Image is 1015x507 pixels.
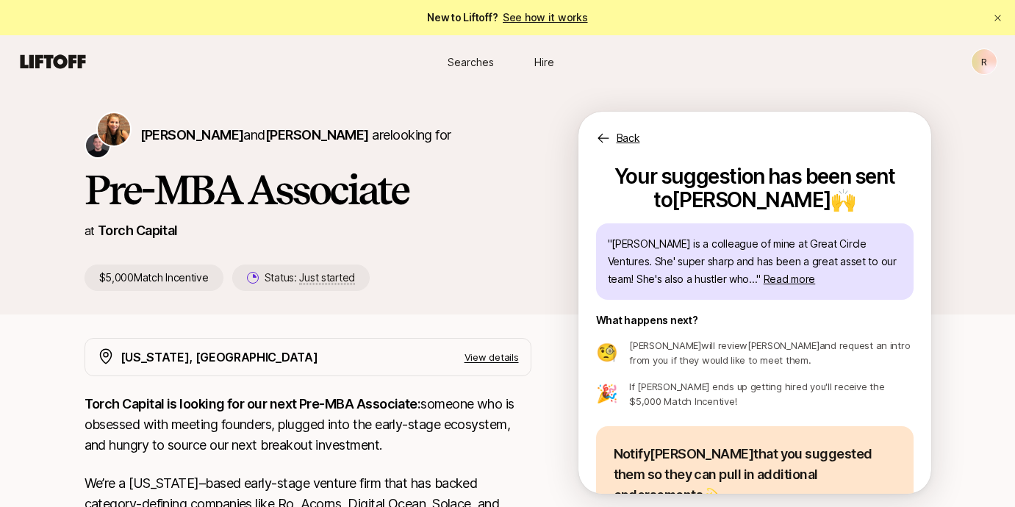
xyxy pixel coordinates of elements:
p: If [PERSON_NAME] ends up getting hired you'll receive the $5,000 Match Incentive! [629,379,913,409]
p: Back [617,129,640,147]
p: [PERSON_NAME] will review [PERSON_NAME] and request an intro from you if they would like to meet ... [629,338,913,367]
img: Katie Reiner [98,113,130,145]
a: Torch Capital [98,223,178,238]
img: Christopher Harper [86,134,110,157]
span: Searches [448,54,494,70]
p: someone who is obsessed with meeting founders, plugged into the early-stage ecosystem, and hungry... [85,394,531,456]
p: $5,000 Match Incentive [85,265,223,291]
h1: Pre-MBA Associate [85,168,531,212]
span: Read more [764,273,815,285]
p: " [PERSON_NAME] is a colleague of mine at Great Circle Ventures. She' super sharp and has been a ... [608,235,902,288]
p: are looking for [140,125,451,145]
span: Hire [534,54,554,70]
p: 🧐 [596,344,618,362]
p: View details [465,350,519,364]
p: What happens next? [596,312,698,329]
p: Status: [265,269,355,287]
p: 🎉 [596,385,618,403]
p: [US_STATE], [GEOGRAPHIC_DATA] [121,348,318,367]
button: R [971,48,997,75]
span: Just started [299,271,355,284]
p: Notify [PERSON_NAME] that you suggested them so they can pull in additional endorsements 💫 [614,444,896,506]
a: See how it works [503,11,588,24]
p: at [85,221,95,240]
p: R [981,53,987,71]
span: and [243,127,368,143]
a: Hire [508,48,581,76]
span: [PERSON_NAME] [140,127,244,143]
a: Searches [434,48,508,76]
span: New to Liftoff? [427,9,587,26]
span: [PERSON_NAME] [265,127,369,143]
p: Your suggestion has been sent to [PERSON_NAME] 🙌 [596,159,914,212]
strong: Torch Capital is looking for our next Pre-MBA Associate: [85,396,421,411]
